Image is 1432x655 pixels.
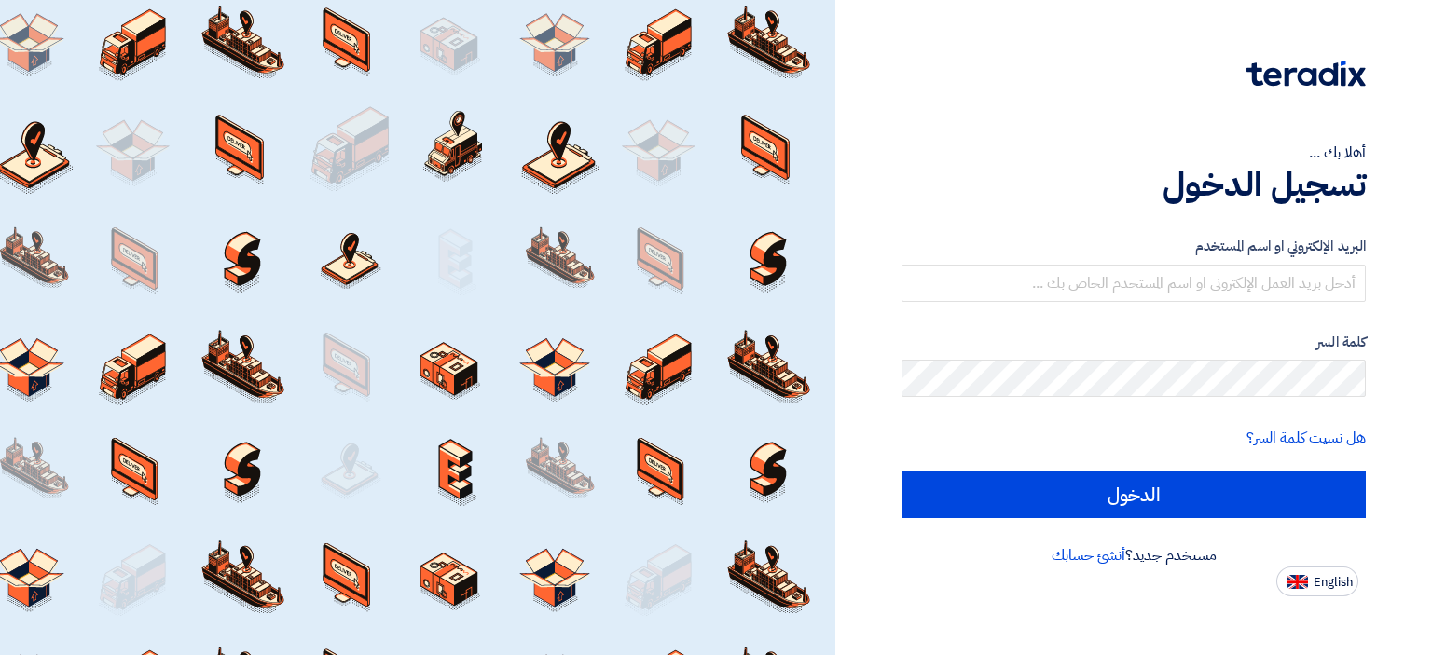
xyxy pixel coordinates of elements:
[1246,61,1366,87] img: Teradix logo
[902,265,1366,302] input: أدخل بريد العمل الإلكتروني او اسم المستخدم الخاص بك ...
[902,544,1366,566] div: مستخدم جديد؟
[902,332,1366,353] label: كلمة السر
[1287,575,1308,589] img: en-US.png
[1052,544,1125,566] a: أنشئ حسابك
[902,142,1366,164] div: أهلا بك ...
[902,471,1366,518] input: الدخول
[1246,427,1366,449] a: هل نسيت كلمة السر؟
[902,236,1366,257] label: البريد الإلكتروني او اسم المستخدم
[1276,566,1358,596] button: English
[902,164,1366,205] h1: تسجيل الدخول
[1314,576,1353,589] span: English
